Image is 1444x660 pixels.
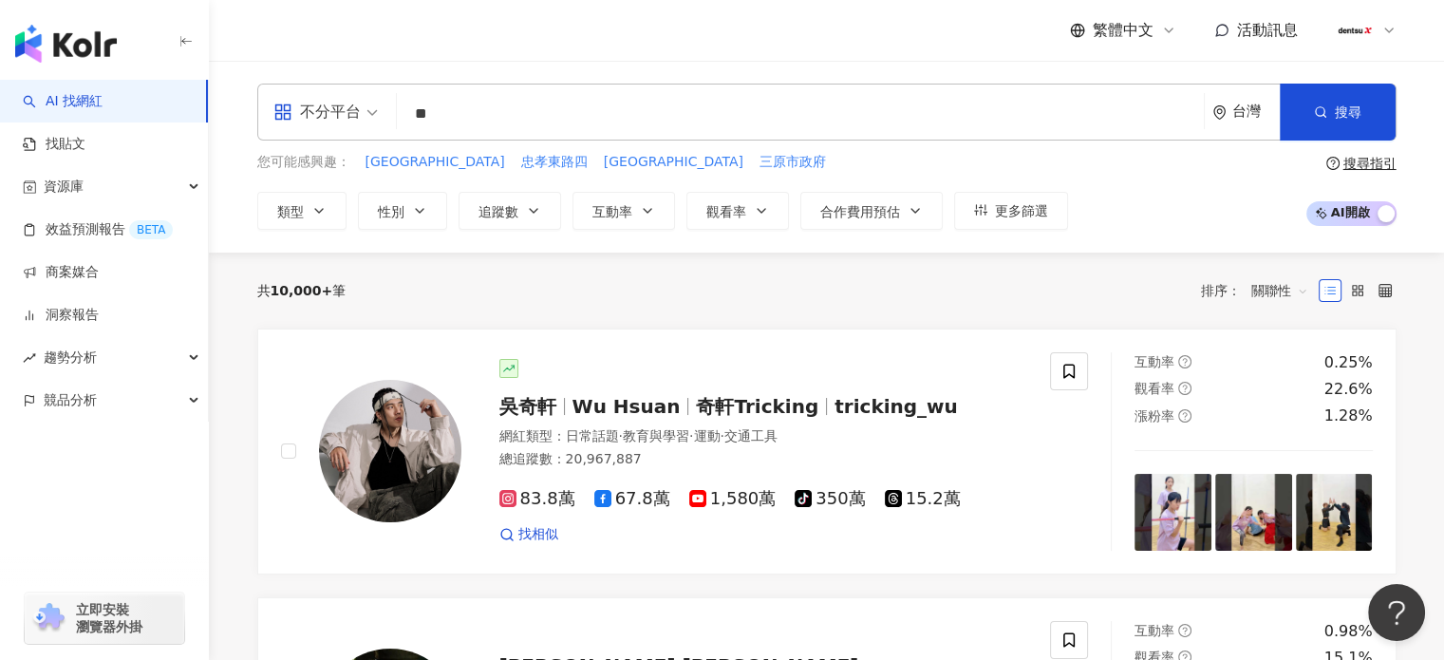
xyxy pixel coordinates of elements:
[1135,381,1174,396] span: 觀看率
[499,450,1028,469] div: 總追蹤數 ： 20,967,887
[1324,379,1373,400] div: 22.6%
[706,204,746,219] span: 觀看率
[1335,104,1361,120] span: 搜尋
[1368,584,1425,641] iframe: Help Scout Beacon - Open
[572,192,675,230] button: 互動率
[594,489,670,509] span: 67.8萬
[995,203,1048,218] span: 更多篩選
[499,489,575,509] span: 83.8萬
[795,489,865,509] span: 350萬
[257,192,347,230] button: 類型
[1324,405,1373,426] div: 1.28%
[689,428,693,443] span: ·
[23,263,99,282] a: 商案媒合
[1135,623,1174,638] span: 互動率
[619,428,623,443] span: ·
[1212,105,1227,120] span: environment
[1324,621,1373,642] div: 0.98%
[954,192,1068,230] button: 更多篩選
[623,428,689,443] span: 教育與學習
[1232,104,1280,120] div: 台灣
[1215,474,1292,551] img: post-image
[720,428,723,443] span: ·
[518,525,558,544] span: 找相似
[566,428,619,443] span: 日常話題
[1135,474,1211,551] img: post-image
[273,97,361,127] div: 不分平台
[15,25,117,63] img: logo
[44,165,84,208] span: 資源庫
[23,351,36,365] span: rise
[686,192,789,230] button: 觀看率
[44,379,97,422] span: 競品分析
[257,153,350,172] span: 您可能感興趣：
[273,103,292,122] span: appstore
[478,204,518,219] span: 追蹤數
[1093,20,1153,41] span: 繁體中文
[1178,355,1191,368] span: question-circle
[76,601,142,635] span: 立即安裝 瀏覽器外掛
[835,395,958,418] span: tricking_wu
[1135,354,1174,369] span: 互動率
[1237,21,1298,39] span: 活動訊息
[1324,352,1373,373] div: 0.25%
[271,283,333,298] span: 10,000+
[603,152,744,173] button: [GEOGRAPHIC_DATA]
[592,204,632,219] span: 互動率
[23,92,103,111] a: searchAI 找網紅
[689,489,777,509] span: 1,580萬
[604,153,743,172] span: [GEOGRAPHIC_DATA]
[1135,408,1174,424] span: 漲粉率
[257,283,347,298] div: 共 筆
[459,192,561,230] button: 追蹤數
[1296,474,1373,551] img: post-image
[257,329,1397,575] a: KOL Avatar吳奇軒Wu Hsuan奇軒Trickingtricking_wu網紅類型：日常話題·教育與學習·運動·交通工具總追蹤數：20,967,88783.8萬67.8萬1,580萬3...
[1337,12,1373,48] img: 180x180px_JPG.jpg
[1178,382,1191,395] span: question-circle
[44,336,97,379] span: 趨勢分析
[25,593,184,644] a: chrome extension立即安裝 瀏覽器外掛
[760,153,826,172] span: 三原市政府
[572,395,681,418] span: Wu Hsuan
[520,152,589,173] button: 忠孝東路四
[366,153,505,172] span: [GEOGRAPHIC_DATA]
[23,220,173,239] a: 效益預測報告BETA
[499,427,1028,446] div: 網紅類型 ：
[885,489,961,509] span: 15.2萬
[800,192,943,230] button: 合作費用預估
[358,192,447,230] button: 性別
[499,395,556,418] span: 吳奇軒
[23,306,99,325] a: 洞察報告
[1326,157,1340,170] span: question-circle
[30,603,67,633] img: chrome extension
[521,153,588,172] span: 忠孝東路四
[378,204,404,219] span: 性別
[1178,409,1191,423] span: question-circle
[693,428,720,443] span: 運動
[820,204,900,219] span: 合作費用預估
[277,204,304,219] span: 類型
[724,428,778,443] span: 交通工具
[1343,156,1397,171] div: 搜尋指引
[1251,275,1308,306] span: 關聯性
[1178,624,1191,637] span: question-circle
[1201,275,1319,306] div: 排序：
[23,135,85,154] a: 找貼文
[365,152,506,173] button: [GEOGRAPHIC_DATA]
[499,525,558,544] a: 找相似
[759,152,827,173] button: 三原市政府
[1280,84,1396,141] button: 搜尋
[696,395,818,418] span: 奇軒Tricking
[319,380,461,522] img: KOL Avatar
